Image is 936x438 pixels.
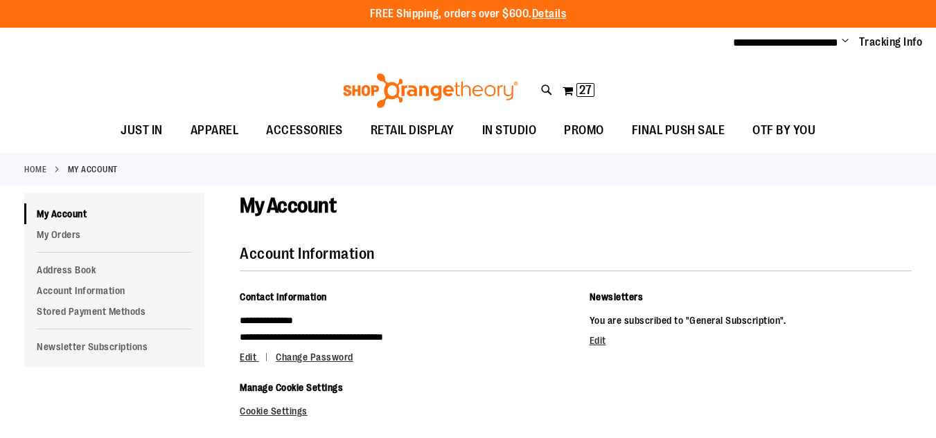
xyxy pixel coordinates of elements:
[276,352,353,363] a: Change Password
[68,163,118,176] strong: My Account
[468,115,551,147] a: IN STUDIO
[240,291,327,302] span: Contact Information
[579,83,592,97] span: 27
[482,115,537,146] span: IN STUDIO
[618,115,739,147] a: FINAL PUSH SALE
[739,115,829,147] a: OTF BY YOU
[121,115,163,146] span: JUST IN
[532,8,567,20] a: Details
[240,405,308,417] a: Cookie Settings
[564,115,604,146] span: PROMO
[24,203,204,224] a: My Account
[859,35,923,50] a: Tracking Info
[240,245,375,262] strong: Account Information
[24,259,204,280] a: Address Book
[191,115,239,146] span: APPAREL
[632,115,725,146] span: FINAL PUSH SALE
[240,382,343,393] span: Manage Cookie Settings
[266,115,343,146] span: ACCESSORIES
[24,301,204,322] a: Stored Payment Methods
[590,291,644,302] span: Newsletters
[842,35,849,49] button: Account menu
[252,115,357,147] a: ACCESSORIES
[370,6,567,22] p: FREE Shipping, orders over $600.
[240,194,336,217] span: My Account
[341,73,520,108] img: Shop Orangetheory
[357,115,468,147] a: RETAIL DISPLAY
[240,352,256,363] span: Edit
[371,115,454,146] span: RETAIL DISPLAY
[24,280,204,301] a: Account Information
[177,115,253,147] a: APPAREL
[24,336,204,357] a: Newsletter Subscriptions
[550,115,618,147] a: PROMO
[107,115,177,147] a: JUST IN
[590,312,912,329] p: You are subscribed to "General Subscription".
[24,163,46,176] a: Home
[752,115,815,146] span: OTF BY YOU
[590,335,606,346] a: Edit
[24,224,204,245] a: My Orders
[240,352,274,363] a: Edit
